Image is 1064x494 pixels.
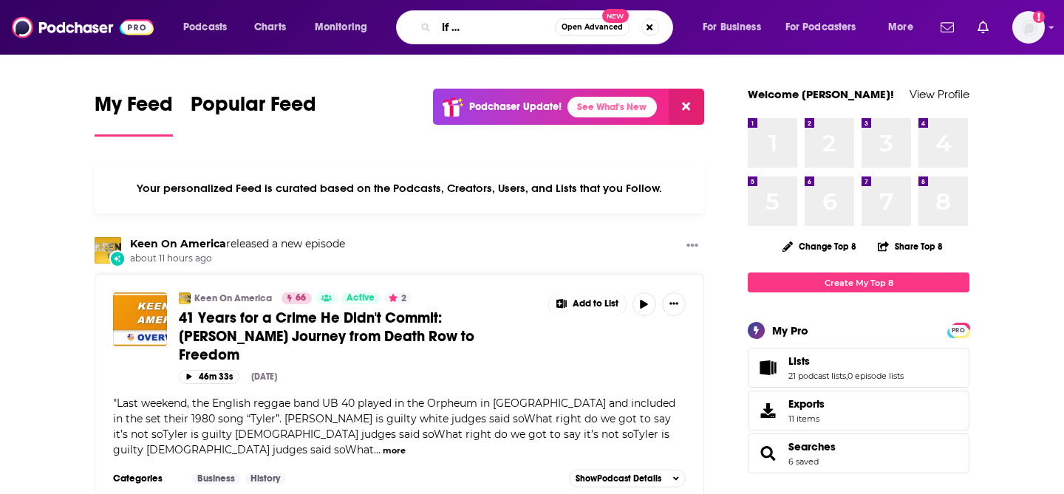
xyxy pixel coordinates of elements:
[304,16,386,39] button: open menu
[788,397,825,411] span: Exports
[179,370,239,384] button: 46m 33s
[573,298,618,309] span: Add to List
[1012,11,1045,44] span: Logged in as megcassidy
[191,92,316,126] span: Popular Feed
[788,456,819,467] a: 6 saved
[341,292,381,304] a: Active
[179,292,191,304] img: Keen On America
[179,309,474,364] span: 41 Years for a Crime He Didn't Commit: [PERSON_NAME] Journey from Death Row to Freedom
[130,253,345,265] span: about 11 hours ago
[296,291,306,306] span: 66
[469,100,562,113] p: Podchaser Update!
[748,87,894,101] a: Welcome [PERSON_NAME]!
[113,473,180,484] h3: Categories
[772,323,808,337] div: My Pro
[183,17,227,38] span: Podcasts
[910,87,969,101] a: View Profile
[576,473,661,484] span: Show Podcast Details
[935,15,960,40] a: Show notifications dropdown
[1033,11,1045,23] svg: Add a profile image
[949,324,967,335] a: PRO
[410,10,687,44] div: Search podcasts, credits, & more...
[878,16,932,39] button: open menu
[567,97,657,117] a: See What's New
[703,17,761,38] span: For Business
[972,15,995,40] a: Show notifications dropdown
[245,473,286,484] a: History
[692,16,780,39] button: open menu
[602,9,629,23] span: New
[753,400,782,421] span: Exports
[173,16,246,39] button: open menu
[748,348,969,388] span: Lists
[1012,11,1045,44] button: Show profile menu
[774,237,865,255] button: Change Top 8
[191,92,316,137] a: Popular Feed
[753,443,782,464] a: Searches
[748,433,969,473] span: Searches
[748,272,969,292] a: Create My Top 8
[113,397,675,456] span: Last weekend, the English reggae band UB 40 played in the Orpheum in [GEOGRAPHIC_DATA] and includ...
[555,18,630,36] button: Open AdvancedNew
[374,443,381,456] span: ...
[113,292,167,346] img: 41 Years for a Crime He Didn't Commit: Gary Tyler's Journey from Death Row to Freedom
[788,371,846,381] a: 21 podcast lists
[109,250,126,267] div: New Episode
[569,470,686,487] button: ShowPodcast Details
[549,292,626,316] button: Show More Button
[95,92,173,137] a: My Feed
[681,237,704,255] button: Show More Button
[562,24,623,31] span: Open Advanced
[191,473,241,484] a: Business
[748,391,969,430] a: Exports
[848,371,904,381] a: 0 episode lists
[776,16,878,39] button: open menu
[245,16,295,39] a: Charts
[383,445,406,457] button: more
[785,17,856,38] span: For Podcasters
[877,232,944,261] button: Share Top 8
[179,309,538,364] a: 41 Years for a Crime He Didn't Commit: [PERSON_NAME] Journey from Death Row to Freedom
[95,163,704,213] div: Your personalized Feed is curated based on the Podcasts, Creators, Users, and Lists that you Follow.
[788,354,904,368] a: Lists
[788,440,836,453] a: Searches
[254,17,286,38] span: Charts
[95,237,121,264] img: Keen On America
[384,292,411,304] button: 2
[888,17,913,38] span: More
[437,16,555,39] input: Search podcasts, credits, & more...
[788,354,810,368] span: Lists
[949,325,967,336] span: PRO
[12,13,154,41] img: Podchaser - Follow, Share and Rate Podcasts
[1012,11,1045,44] img: User Profile
[347,291,375,306] span: Active
[130,237,226,250] a: Keen On America
[753,357,782,378] a: Lists
[788,414,825,424] span: 11 items
[95,92,173,126] span: My Feed
[315,17,367,38] span: Monitoring
[251,371,277,382] div: [DATE]
[662,292,686,316] button: Show More Button
[113,397,675,456] span: "
[282,292,312,304] a: 66
[194,292,272,304] a: Keen On America
[846,371,848,381] span: ,
[130,237,345,251] h3: released a new episode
